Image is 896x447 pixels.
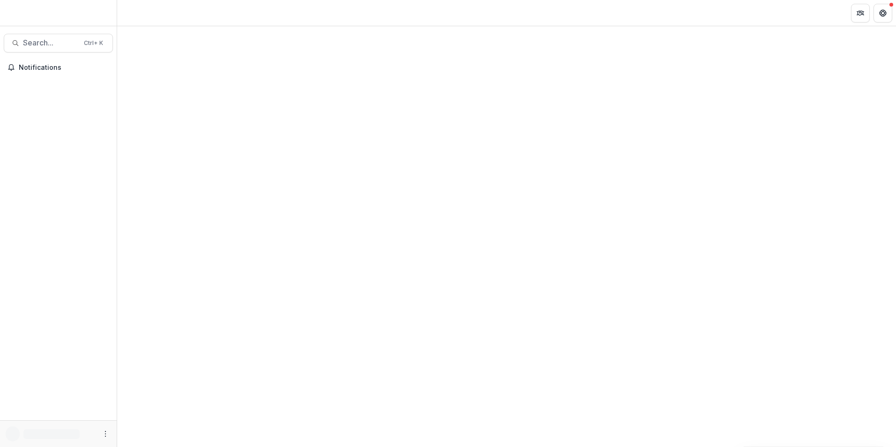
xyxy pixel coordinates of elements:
[4,60,113,75] button: Notifications
[19,64,109,72] span: Notifications
[23,38,78,47] span: Search...
[121,6,161,20] nav: breadcrumb
[4,34,113,52] button: Search...
[874,4,892,22] button: Get Help
[82,38,105,48] div: Ctrl + K
[100,428,111,440] button: More
[851,4,870,22] button: Partners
